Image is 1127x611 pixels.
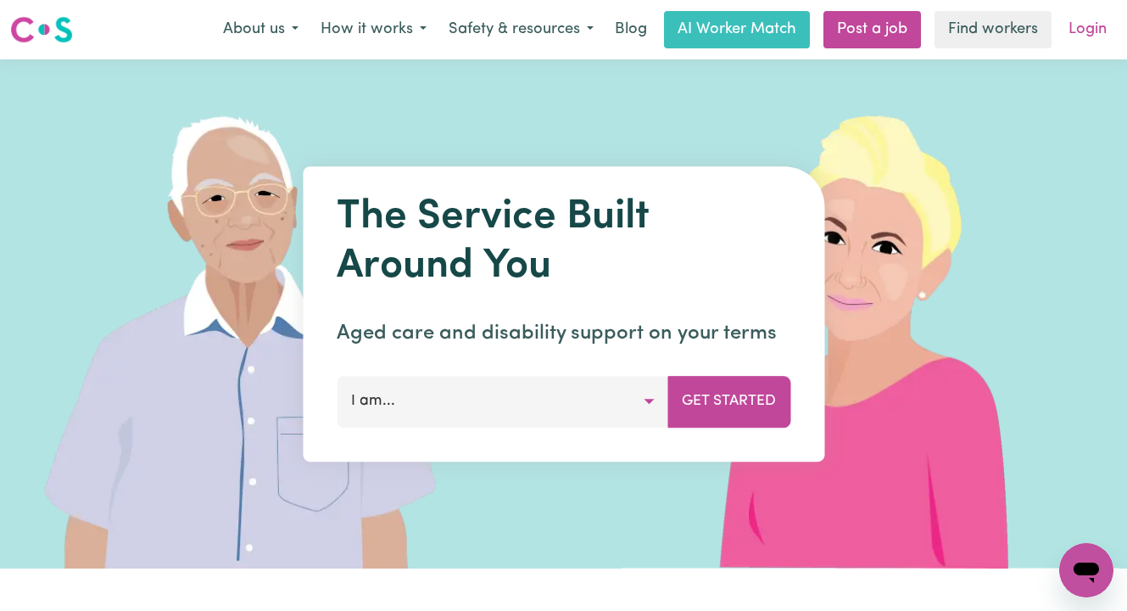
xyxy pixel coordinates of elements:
[1058,11,1117,48] a: Login
[10,10,73,49] a: Careseekers logo
[935,11,1052,48] a: Find workers
[1059,543,1113,597] iframe: Button to launch messaging window
[310,12,438,48] button: How it works
[667,376,790,427] button: Get Started
[664,11,810,48] a: AI Worker Match
[438,12,605,48] button: Safety & resources
[337,193,790,291] h1: The Service Built Around You
[212,12,310,48] button: About us
[10,14,73,45] img: Careseekers logo
[337,376,668,427] button: I am...
[337,318,790,349] p: Aged care and disability support on your terms
[605,11,657,48] a: Blog
[823,11,921,48] a: Post a job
